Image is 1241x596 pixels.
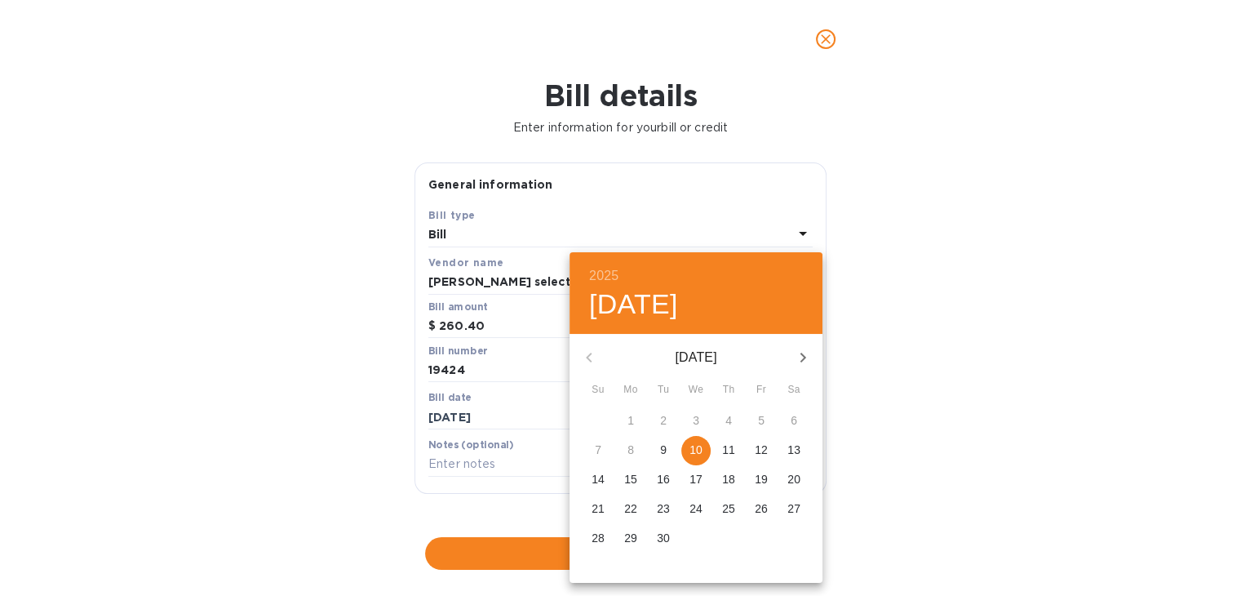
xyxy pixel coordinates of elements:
[649,382,678,398] span: Tu
[779,465,809,495] button: 20
[592,500,605,517] p: 21
[681,465,711,495] button: 17
[689,442,702,458] p: 10
[722,442,735,458] p: 11
[681,382,711,398] span: We
[592,471,605,487] p: 14
[722,471,735,487] p: 18
[779,382,809,398] span: Sa
[747,495,776,524] button: 26
[660,442,667,458] p: 9
[583,465,613,495] button: 14
[649,524,678,554] button: 30
[624,500,637,517] p: 22
[616,382,645,398] span: Mo
[787,471,800,487] p: 20
[714,495,743,524] button: 25
[649,436,678,465] button: 9
[657,471,670,487] p: 16
[624,530,637,546] p: 29
[714,436,743,465] button: 11
[657,500,670,517] p: 23
[649,465,678,495] button: 16
[616,495,645,524] button: 22
[689,471,702,487] p: 17
[787,500,800,517] p: 27
[624,471,637,487] p: 15
[657,530,670,546] p: 30
[755,442,768,458] p: 12
[583,495,613,524] button: 21
[747,382,776,398] span: Fr
[779,495,809,524] button: 27
[616,524,645,554] button: 29
[747,465,776,495] button: 19
[714,382,743,398] span: Th
[779,436,809,465] button: 13
[592,530,605,546] p: 28
[722,500,735,517] p: 25
[787,442,800,458] p: 13
[714,465,743,495] button: 18
[649,495,678,524] button: 23
[689,500,702,517] p: 24
[589,265,618,287] button: 2025
[755,500,768,517] p: 26
[583,524,613,554] button: 28
[681,495,711,524] button: 24
[747,436,776,465] button: 12
[755,471,768,487] p: 19
[609,348,783,367] p: [DATE]
[583,382,613,398] span: Su
[589,287,678,322] button: [DATE]
[681,436,711,465] button: 10
[616,465,645,495] button: 15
